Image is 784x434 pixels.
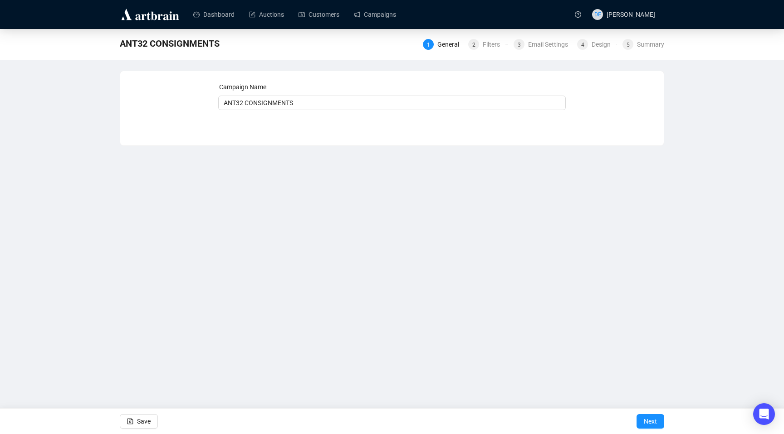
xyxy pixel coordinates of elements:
span: ANT32 CONSIGNMENTS [120,36,220,51]
span: Next [644,409,657,434]
button: Next [637,414,664,429]
div: Filters [483,39,505,50]
div: Design [592,39,616,50]
a: Auctions [249,3,284,26]
div: Open Intercom Messenger [753,403,775,425]
span: 4 [581,42,584,48]
span: 3 [518,42,521,48]
span: 5 [627,42,630,48]
a: Campaigns [354,3,396,26]
label: Campaign Name [219,83,266,91]
div: 4Design [577,39,617,50]
div: General [437,39,465,50]
div: Summary [637,39,664,50]
span: 2 [472,42,475,48]
span: question-circle [575,11,581,18]
span: [PERSON_NAME] [607,11,655,18]
span: Save [137,409,151,434]
span: DE [594,10,601,19]
div: 1General [423,39,463,50]
div: 3Email Settings [514,39,572,50]
a: Dashboard [193,3,235,26]
button: Save [120,414,158,429]
img: logo [120,7,181,22]
div: 2Filters [468,39,508,50]
div: Email Settings [528,39,573,50]
a: Customers [299,3,339,26]
span: save [127,418,133,424]
span: 1 [427,42,430,48]
div: 5Summary [622,39,664,50]
input: Enter Campaign Name [218,96,566,110]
